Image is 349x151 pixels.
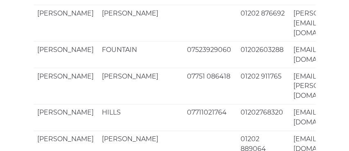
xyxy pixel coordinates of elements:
td: [PERSON_NAME] [34,104,98,131]
td: [PERSON_NAME] [34,5,98,41]
td: 01202 876692 [237,5,290,41]
td: 01202 911765 [237,68,290,104]
td: 07751 086418 [183,68,237,104]
td: 01202603288 [237,41,290,68]
td: 07711021764 [183,104,237,131]
td: 01202768320 [237,104,290,131]
td: [PERSON_NAME] [34,41,98,68]
td: FOUNTAIN [98,41,183,68]
td: [PERSON_NAME] [98,5,183,41]
td: [PERSON_NAME] [34,68,98,104]
td: [PERSON_NAME] [98,68,183,104]
td: HILLS [98,104,183,131]
td: 07523929060 [183,41,237,68]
